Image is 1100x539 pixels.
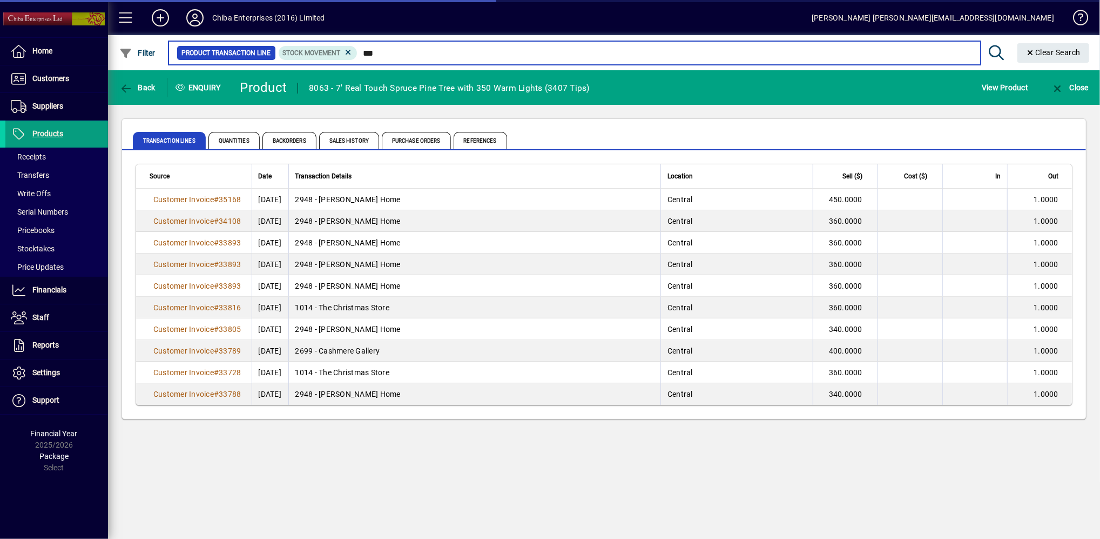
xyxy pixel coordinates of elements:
span: Write Offs [11,189,51,198]
span: # [214,260,219,269]
div: Chiba Enterprises (2016) Limited [212,9,325,26]
div: Enquiry [167,79,232,96]
a: Home [5,38,108,65]
td: [DATE] [252,383,288,405]
span: Quantities [208,132,260,149]
a: Price Updates [5,258,108,276]
span: # [214,238,219,247]
span: Central [667,303,693,312]
span: # [214,303,219,312]
a: Support [5,387,108,414]
div: Sell ($) [820,170,872,182]
span: 33788 [219,390,241,398]
td: 2948 - [PERSON_NAME] Home [288,232,661,254]
span: Receipts [11,152,46,161]
td: [DATE] [252,318,288,340]
a: Pricebooks [5,221,108,239]
button: Clear [1017,43,1090,63]
span: Close [1051,83,1089,92]
span: Clear Search [1026,48,1081,57]
button: Close [1048,78,1091,97]
app-page-header-button: Close enquiry [1040,78,1100,97]
div: 8063 - 7' Real Touch Spruce Pine Tree with 350 Warm Lights (3407 Tips) [309,79,590,97]
span: 1.0000 [1034,325,1059,334]
td: [DATE] [252,210,288,232]
td: 2948 - [PERSON_NAME] Home [288,275,661,297]
span: Central [667,260,693,269]
span: 1.0000 [1034,282,1059,290]
div: Location [667,170,806,182]
span: Package [39,452,69,461]
a: Customer Invoice#33893 [150,280,245,292]
mat-chip: Product Transaction Type: Stock movement [279,46,357,60]
span: # [214,390,219,398]
span: Suppliers [32,102,63,110]
span: 33728 [219,368,241,377]
a: Customer Invoice#33893 [150,237,245,249]
a: Knowledge Base [1065,2,1086,37]
a: Stocktakes [5,239,108,258]
span: 34108 [219,217,241,225]
span: 1.0000 [1034,368,1059,377]
span: Customer Invoice [153,325,214,334]
span: Price Updates [11,263,64,271]
span: Sell ($) [842,170,862,182]
td: 340.0000 [813,318,878,340]
span: Customer Invoice [153,260,214,269]
a: Serial Numbers [5,203,108,221]
a: Staff [5,304,108,331]
td: [DATE] [252,232,288,254]
span: 33816 [219,303,241,312]
span: 1.0000 [1034,238,1059,247]
span: 1.0000 [1034,260,1059,269]
span: 33893 [219,282,241,290]
a: Reports [5,332,108,359]
span: Pricebooks [11,226,55,235]
span: Financials [32,285,66,294]
span: # [214,347,219,355]
td: 450.0000 [813,189,878,210]
td: 2948 - [PERSON_NAME] Home [288,210,661,232]
span: Transfers [11,171,49,179]
span: Transaction Details [295,170,352,182]
span: Customer Invoice [153,282,214,290]
span: Home [32,46,52,55]
span: 1.0000 [1034,195,1059,204]
span: Customer Invoice [153,217,214,225]
td: 340.0000 [813,383,878,405]
span: Sales History [319,132,379,149]
span: Stock movement [283,49,341,57]
span: Products [32,129,63,138]
div: Product [240,79,287,96]
span: Central [667,347,693,355]
span: Date [259,170,272,182]
a: Receipts [5,148,108,166]
a: Customer Invoice#33789 [150,345,245,357]
div: Cost ($) [885,170,937,182]
span: Customer Invoice [153,368,214,377]
span: Backorders [262,132,316,149]
td: 360.0000 [813,254,878,275]
span: Back [119,83,156,92]
span: 33789 [219,347,241,355]
td: 360.0000 [813,275,878,297]
td: 2948 - [PERSON_NAME] Home [288,254,661,275]
td: [DATE] [252,254,288,275]
span: Staff [32,313,49,322]
span: Central [667,368,693,377]
td: [DATE] [252,362,288,383]
span: 1.0000 [1034,390,1059,398]
span: Financial Year [31,429,78,438]
span: Customer Invoice [153,390,214,398]
a: Customer Invoice#33805 [150,323,245,335]
span: Out [1048,170,1058,182]
td: 360.0000 [813,232,878,254]
td: 2948 - [PERSON_NAME] Home [288,189,661,210]
td: 360.0000 [813,297,878,318]
span: 35168 [219,195,241,204]
td: 2948 - [PERSON_NAME] Home [288,383,661,405]
button: Profile [178,8,212,28]
td: 2948 - [PERSON_NAME] Home [288,318,661,340]
div: Date [259,170,282,182]
span: # [214,217,219,225]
